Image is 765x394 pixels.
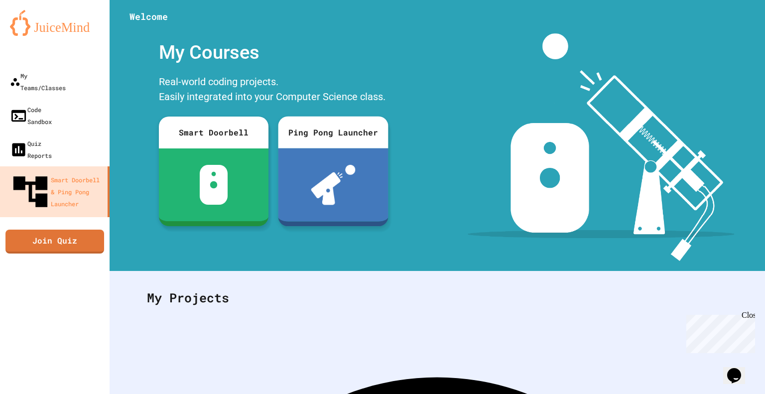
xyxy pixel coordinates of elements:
[10,70,66,94] div: My Teams/Classes
[200,165,228,205] img: sdb-white.svg
[10,10,100,36] img: logo-orange.svg
[278,116,388,148] div: Ping Pong Launcher
[311,165,355,205] img: ppl-with-ball.png
[468,33,735,261] img: banner-image-my-projects.png
[682,311,755,353] iframe: chat widget
[723,354,755,384] iframe: chat widget
[5,230,104,254] a: Join Quiz
[10,104,52,128] div: Code Sandbox
[159,117,268,148] div: Smart Doorbell
[10,171,104,212] div: Smart Doorbell & Ping Pong Launcher
[154,72,393,109] div: Real-world coding projects. Easily integrated into your Computer Science class.
[4,4,69,63] div: Chat with us now!Close
[154,33,393,72] div: My Courses
[10,137,52,161] div: Quiz Reports
[137,278,738,317] div: My Projects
